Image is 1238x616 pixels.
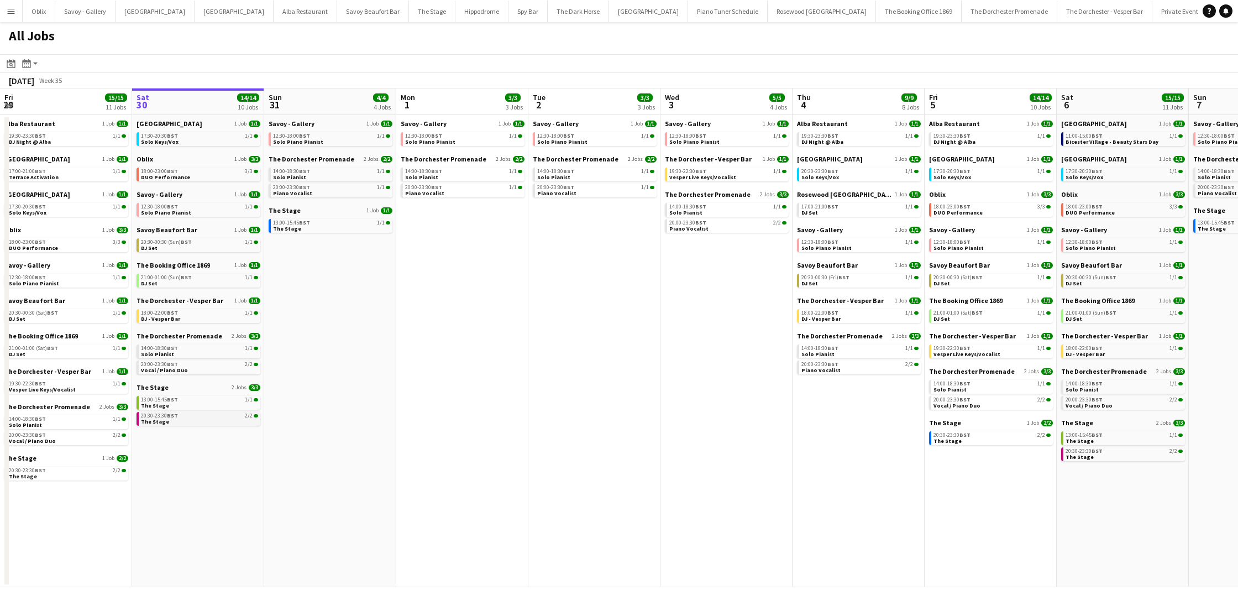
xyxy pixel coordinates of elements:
span: BST [695,132,706,139]
span: 1/1 [1041,156,1053,163]
a: 19:30-23:30BST1/1DJ Night @ Alba [9,132,126,145]
span: DUO Performance [141,174,190,181]
span: 1/1 [1041,121,1053,127]
span: Solo Keys/Vox [141,138,179,145]
span: Solo Piano Pianist [537,138,587,145]
span: BST [1224,219,1235,226]
span: 1 Job [895,121,907,127]
span: Solo Piano Pianist [669,138,720,145]
div: Savoy - Gallery1 Job1/112:30-18:00BST1/1Solo Piano Pianist [269,119,392,155]
span: 1 Job [1159,191,1171,198]
a: 14:00-18:30BST1/1Solo Pianist [669,203,786,216]
span: 1/1 [377,185,385,190]
span: 18:00-23:00 [1066,204,1103,210]
a: 20:00-23:30BST1/1Piano Vocalist [537,184,654,196]
div: [GEOGRAPHIC_DATA]1 Job1/117:30-20:30BST1/1Solo Keys/Vox [4,190,128,226]
span: DUO Performance [933,209,983,216]
span: 12:30-18:00 [273,133,310,139]
span: 1/1 [773,169,781,174]
span: 19:30-22:30 [669,169,706,174]
a: 12:30-18:00BST1/1Solo Piano Pianist [273,132,390,145]
span: 1 Job [895,191,907,198]
span: 2 Jobs [496,156,511,163]
a: Alba Restaurant1 Job1/1 [797,119,921,128]
a: The Dorchester - Vesper Bar1 Job1/1 [665,155,789,163]
button: Private Events [1152,1,1210,22]
span: 1 Job [234,191,246,198]
span: 17:30-20:30 [933,169,971,174]
span: BST [299,168,310,175]
button: The Dorchester - Vesper Bar [1057,1,1152,22]
a: 18:00-23:00BST3/3DUO Performance [933,203,1051,216]
span: 1/1 [773,133,781,139]
span: 3/3 [249,156,260,163]
span: Goring Hotel [929,155,995,163]
span: 3/3 [1169,204,1177,210]
span: Solo Keys/Vox [933,174,971,181]
span: 2 Jobs [760,191,775,198]
div: Oblix1 Job3/318:00-23:00BST3/3DUO Performance [1061,190,1185,226]
div: Savoy - Gallery1 Job1/112:30-18:00BST1/1Solo Piano Pianist [401,119,524,155]
a: Oblix1 Job3/3 [137,155,260,163]
span: DUO Performance [1066,209,1115,216]
span: 14:00-18:30 [1198,169,1235,174]
span: 20:00-23:30 [273,185,310,190]
span: Solo Pianist [669,209,702,216]
button: Spy Bar [508,1,548,22]
span: 17:00-21:00 [9,169,46,174]
span: Goring Hotel [1061,155,1127,163]
span: 20:00-23:30 [669,220,706,226]
span: 1/1 [905,169,913,174]
span: 19:30-23:30 [9,133,46,139]
a: 14:00-18:30BST1/1Solo Pianist [273,168,390,180]
a: 12:30-18:00BST1/1Solo Piano Pianist [669,132,786,145]
span: BST [827,168,838,175]
span: Solo Pianist [537,174,570,181]
span: 14:00-18:30 [669,204,706,210]
a: The Dorchester Promenade2 Jobs2/2 [269,155,392,163]
span: 1/1 [377,169,385,174]
span: BST [299,184,310,191]
button: Alba Restaurant [274,1,337,22]
span: 1/1 [773,204,781,210]
a: Savoy - Gallery1 Job1/1 [665,119,789,128]
span: 1/1 [117,156,128,163]
span: Bicester Village - Beauty Stars Day [1066,138,1158,145]
span: 11:00-15:00 [1066,133,1103,139]
span: 1 Job [1159,156,1171,163]
span: 2 Jobs [628,156,643,163]
span: Goring Hotel [797,155,863,163]
span: 2/2 [381,156,392,163]
a: Rosewood [GEOGRAPHIC_DATA]1 Job1/1 [797,190,921,199]
button: Oblix [23,1,55,22]
a: 17:00-21:00BST1/1DJ Set [801,203,919,216]
div: Alba Restaurant1 Job1/119:30-23:30BST1/1DJ Night @ Alba [4,119,128,155]
span: 1/1 [905,133,913,139]
span: BST [299,132,310,139]
div: [GEOGRAPHIC_DATA]1 Job1/111:00-15:00BST1/1Bicester Village - Beauty Stars Day [1061,119,1185,155]
span: Piano Vocalist [537,190,576,197]
span: 1/1 [513,121,524,127]
span: Solo Keys/Vox [1066,174,1103,181]
span: 1/1 [1173,121,1185,127]
span: BST [1224,184,1235,191]
button: [GEOGRAPHIC_DATA] [195,1,274,22]
a: 12:30-18:00BST1/1Solo Piano Pianist [405,132,522,145]
span: 1/1 [641,169,649,174]
span: 2 Jobs [364,156,379,163]
span: BST [695,168,706,175]
span: 14:00-18:30 [273,169,310,174]
span: 1/1 [245,204,253,210]
a: Oblix1 Job3/3 [1061,190,1185,199]
span: 1 Job [631,121,643,127]
span: 1 Job [1027,121,1039,127]
div: The Dorchester Promenade2 Jobs2/214:00-18:30BST1/1Solo Pianist20:00-23:30BST1/1Piano Vocalist [401,155,524,200]
span: 3/3 [1173,191,1185,198]
span: 1/1 [641,133,649,139]
span: 19:30-23:30 [933,133,971,139]
a: 19:30-22:30BST1/1Vesper Live Keys/Vocalist [669,168,786,180]
a: 17:30-20:30BST1/1Solo Keys/Vox [1066,168,1183,180]
span: 3/3 [1041,191,1053,198]
span: DJ Night @ Alba [9,138,51,145]
div: Savoy - Gallery1 Job1/112:30-18:00BST1/1Solo Piano Pianist [533,119,657,155]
